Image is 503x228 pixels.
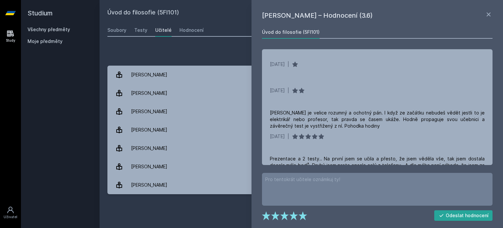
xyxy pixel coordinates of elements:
[288,133,289,140] div: |
[1,203,20,223] a: Uživatel
[107,8,422,18] h2: Úvod do filosofie (5FI101)
[288,61,289,68] div: |
[107,102,495,121] a: [PERSON_NAME] 1 hodnocení 3.0
[107,157,495,176] a: [PERSON_NAME] 1 hodnocení 5.0
[107,24,126,37] a: Soubory
[107,27,126,33] div: Soubory
[28,38,63,45] span: Moje předměty
[6,38,15,43] div: Study
[107,139,495,157] a: [PERSON_NAME] 6 hodnocení 4.8
[107,176,495,194] a: [PERSON_NAME] 5 hodnocení 3.6
[131,160,167,173] div: [PERSON_NAME]
[134,24,147,37] a: Testy
[131,87,167,100] div: [PERSON_NAME]
[270,155,485,201] div: Prezentace a 2 testy.. Na první jsem se učila a přesto, že jsem věděla vše, tak jsem dostala doce...
[131,178,167,192] div: [PERSON_NAME]
[107,66,495,84] a: [PERSON_NAME]
[270,133,285,140] div: [DATE]
[131,105,167,118] div: [PERSON_NAME]
[270,87,285,94] div: [DATE]
[155,24,172,37] a: Učitelé
[270,110,485,129] div: [PERSON_NAME] je velice rozumný a ochotný pán. I když ze začátku nebudeš vědět jestli to je elekt...
[134,27,147,33] div: Testy
[107,84,495,102] a: [PERSON_NAME] 4 hodnocení 3.8
[288,87,289,94] div: |
[131,123,167,136] div: [PERSON_NAME]
[270,61,285,68] div: [DATE]
[131,68,167,81] div: [PERSON_NAME]
[1,26,20,46] a: Study
[179,27,204,33] div: Hodnocení
[107,121,495,139] a: [PERSON_NAME] 1 hodnocení 3.0
[28,27,70,32] a: Všechny předměty
[4,215,17,219] div: Uživatel
[131,142,167,155] div: [PERSON_NAME]
[155,27,172,33] div: Učitelé
[179,24,204,37] a: Hodnocení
